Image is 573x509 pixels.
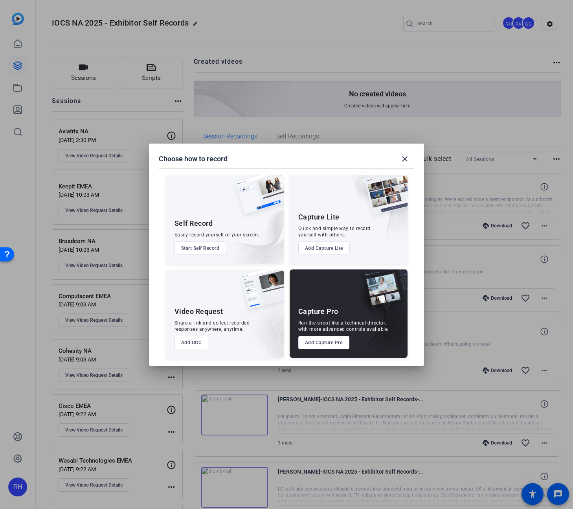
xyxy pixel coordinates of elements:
button: Add Capture Lite [298,242,350,255]
div: Capture Lite [298,212,340,222]
img: embarkstudio-self-record.png [215,192,284,264]
img: capture-lite.png [359,175,408,223]
h1: Choose how to record [159,154,228,164]
img: self-record.png [230,175,284,222]
div: Capture Pro [298,307,338,316]
button: Start Self Record [174,242,226,255]
div: Easily record yourself or your screen. [174,232,259,238]
button: Add Capture Pro [298,336,350,349]
button: Add UGC [174,336,209,349]
img: capture-pro.png [356,269,408,317]
div: Video Request [174,307,223,316]
img: embarkstudio-ugc-content.png [238,294,284,358]
div: Self Record [174,219,213,228]
img: ugc-content.png [235,269,284,317]
img: embarkstudio-capture-lite.png [337,175,408,254]
div: Run the shoot like a technical director, with more advanced controls available. [298,320,389,332]
div: Quick and simple way to record yourself with others. [298,225,371,238]
img: embarkstudio-capture-pro.png [349,279,408,358]
mat-icon: close [400,154,410,164]
div: Share a link and collect recorded responses anywhere, anytime. [174,320,250,332]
